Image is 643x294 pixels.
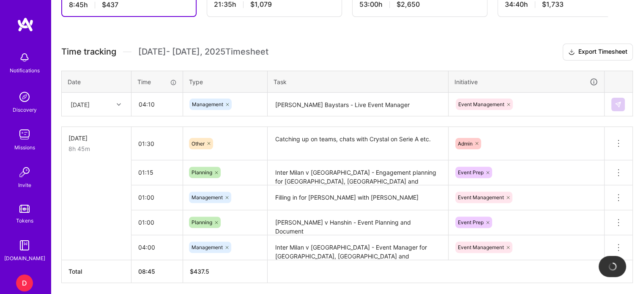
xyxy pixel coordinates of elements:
[454,77,598,87] div: Initiative
[458,101,504,107] span: Event Management
[102,0,118,9] span: $437
[568,48,575,57] i: icon Download
[192,101,223,107] span: Management
[268,71,449,93] th: Task
[132,93,182,115] input: HH:MM
[69,0,189,9] div: 8:45 h
[192,244,223,250] span: Management
[4,254,45,263] div: [DOMAIN_NAME]
[563,44,633,60] button: Export Timesheet
[16,49,33,66] img: bell
[16,275,33,291] div: D
[137,77,177,86] div: Time
[71,100,90,109] div: [DATE]
[16,216,33,225] div: Tokens
[14,275,35,291] a: D
[268,236,447,259] textarea: Inter Milan v [GEOGRAPHIC_DATA] - Event Manager for [GEOGRAPHIC_DATA], [GEOGRAPHIC_DATA] and [GEO...
[68,144,124,153] div: 8h 45m
[131,186,183,209] input: HH:MM
[61,47,116,57] span: Time tracking
[17,17,34,32] img: logo
[131,236,183,258] input: HH:MM
[607,261,618,272] img: loading
[16,237,33,254] img: guide book
[68,134,124,143] div: [DATE]
[19,205,30,213] img: tokens
[131,211,183,234] input: HH:MM
[16,126,33,143] img: teamwork
[268,211,447,234] textarea: [PERSON_NAME] v Hanshin - Event Planning and Document
[192,169,212,176] span: Planning
[13,105,37,114] div: Discovery
[268,161,447,184] textarea: Inter Milan v [GEOGRAPHIC_DATA] - Engagement planning for [GEOGRAPHIC_DATA], [GEOGRAPHIC_DATA] an...
[458,140,473,147] span: Admin
[268,128,447,159] textarea: Catching up on teams, chats with Crystal on Serie A etc.
[192,219,212,225] span: Planning
[183,71,268,93] th: Type
[458,169,484,176] span: Event Prep
[138,47,268,57] span: [DATE] - [DATE] , 2025 Timesheet
[131,132,183,155] input: HH:MM
[16,164,33,181] img: Invite
[192,140,205,147] span: Other
[190,268,209,275] span: $ 437.5
[18,181,31,190] div: Invite
[611,98,626,111] div: null
[192,194,223,201] span: Management
[458,244,504,250] span: Event Management
[117,102,121,107] i: icon Chevron
[458,194,504,201] span: Event Management
[131,161,183,184] input: HH:MM
[62,260,131,283] th: Total
[62,71,131,93] th: Date
[268,93,447,116] textarea: [PERSON_NAME] Baystars - Live Event Manager
[16,88,33,105] img: discovery
[458,219,484,225] span: Event Prep
[131,260,183,283] th: 08:45
[268,186,447,209] textarea: Filling in for [PERSON_NAME] with [PERSON_NAME]
[615,101,621,108] img: Submit
[10,66,40,75] div: Notifications
[14,143,35,152] div: Missions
